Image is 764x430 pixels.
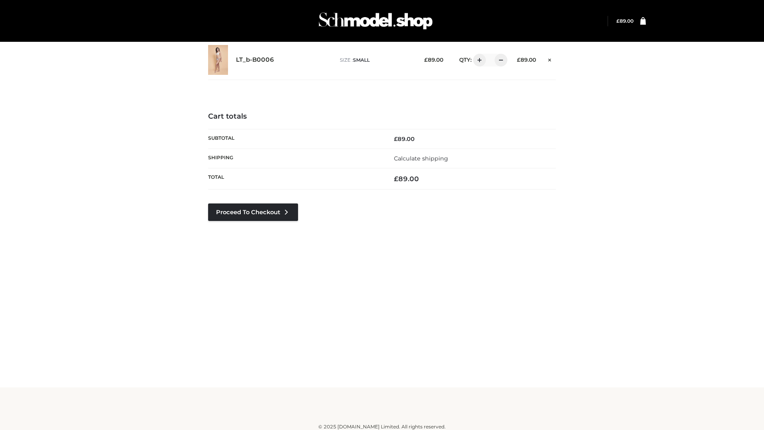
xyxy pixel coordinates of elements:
a: £89.00 [616,18,633,24]
a: LT_b-B0006 [236,56,274,64]
th: Total [208,168,382,190]
span: SMALL [353,57,370,63]
div: QTY: [451,54,505,66]
bdi: 89.00 [616,18,633,24]
th: Shipping [208,149,382,168]
span: £ [394,175,398,183]
a: Calculate shipping [394,155,448,162]
bdi: 89.00 [394,135,415,143]
bdi: 89.00 [394,175,419,183]
th: Subtotal [208,129,382,149]
bdi: 89.00 [424,57,443,63]
h4: Cart totals [208,112,556,121]
p: size : [340,57,412,64]
img: Schmodel Admin 964 [316,5,435,37]
span: £ [424,57,428,63]
span: £ [394,135,398,143]
a: Remove this item [544,54,556,64]
span: £ [616,18,620,24]
bdi: 89.00 [517,57,536,63]
span: £ [517,57,520,63]
a: Proceed to Checkout [208,203,298,221]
